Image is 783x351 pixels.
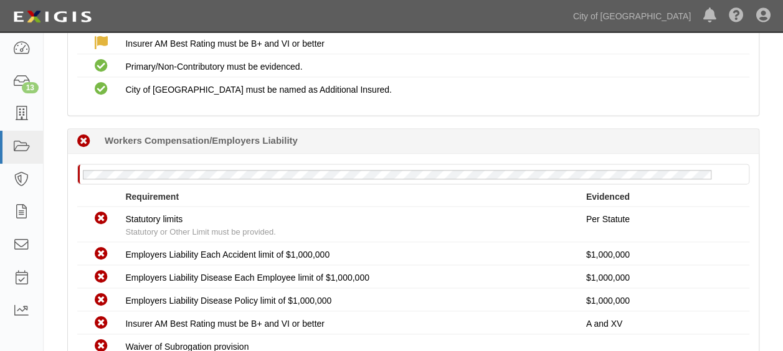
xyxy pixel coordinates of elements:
span: Statutory limits [125,214,183,224]
p: $1,000,000 [586,248,740,261]
span: City of [GEOGRAPHIC_DATA] must be named as Additional Insured. [125,85,391,95]
span: Insurer AM Best Rating must be B+ and VI or better [125,319,324,329]
span: Primary/Non-Contributory must be evidenced. [125,62,302,72]
i: Help Center - Complianz [729,9,744,24]
span: Employers Liability Disease Policy limit of $1,000,000 [125,296,331,306]
span: Employers Liability Disease Each Employee limit of $1,000,000 [125,273,369,283]
div: 13 [22,82,39,93]
i: Non-Compliant [95,212,108,225]
strong: Evidenced [586,192,630,202]
i: Compliant [95,60,108,73]
i: Non-Compliant [95,317,108,330]
i: Compliant [95,83,108,96]
p: $1,000,000 [586,294,740,307]
p: Per Statute [586,213,740,225]
i: Non-Compliant [95,248,108,261]
p: $1,000,000 [586,271,740,284]
i: Non-Compliant [95,294,108,307]
i: Non-Compliant 408 days (since 07/01/2024) [77,135,90,148]
b: Workers Compensation/Employers Liability [105,134,298,147]
img: logo-5460c22ac91f19d4615b14bd174203de0afe785f0fc80cf4dbbc73dc1793850b.png [9,6,95,28]
i: Non-Compliant [95,271,108,284]
p: A and XV [586,317,740,330]
label: Waived: Carrier Accepted [95,37,108,50]
span: Insurer AM Best Rating must be B+ and VI or better [125,39,324,49]
span: Employers Liability Each Accident limit of $1,000,000 [125,250,330,260]
strong: Requirement [125,192,179,202]
a: City of [GEOGRAPHIC_DATA] [567,4,697,29]
span: Statutory or Other Limit must be provided. [125,227,275,236]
